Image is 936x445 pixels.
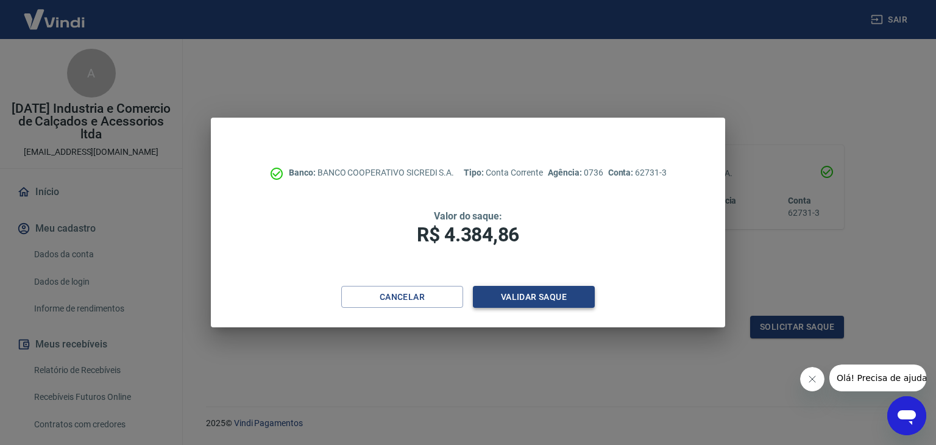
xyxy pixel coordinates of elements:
[548,168,584,177] span: Agência:
[417,223,519,246] span: R$ 4.384,86
[289,166,454,179] p: BANCO COOPERATIVO SICREDI S.A.
[829,365,926,391] iframe: Mensagem da empresa
[464,168,486,177] span: Tipo:
[434,210,502,222] span: Valor do saque:
[548,166,603,179] p: 0736
[464,166,543,179] p: Conta Corrente
[608,168,636,177] span: Conta:
[800,367,824,391] iframe: Fechar mensagem
[341,286,463,308] button: Cancelar
[7,9,102,18] span: Olá! Precisa de ajuda?
[608,166,667,179] p: 62731-3
[887,396,926,435] iframe: Botão para abrir a janela de mensagens
[473,286,595,308] button: Validar saque
[289,168,317,177] span: Banco:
